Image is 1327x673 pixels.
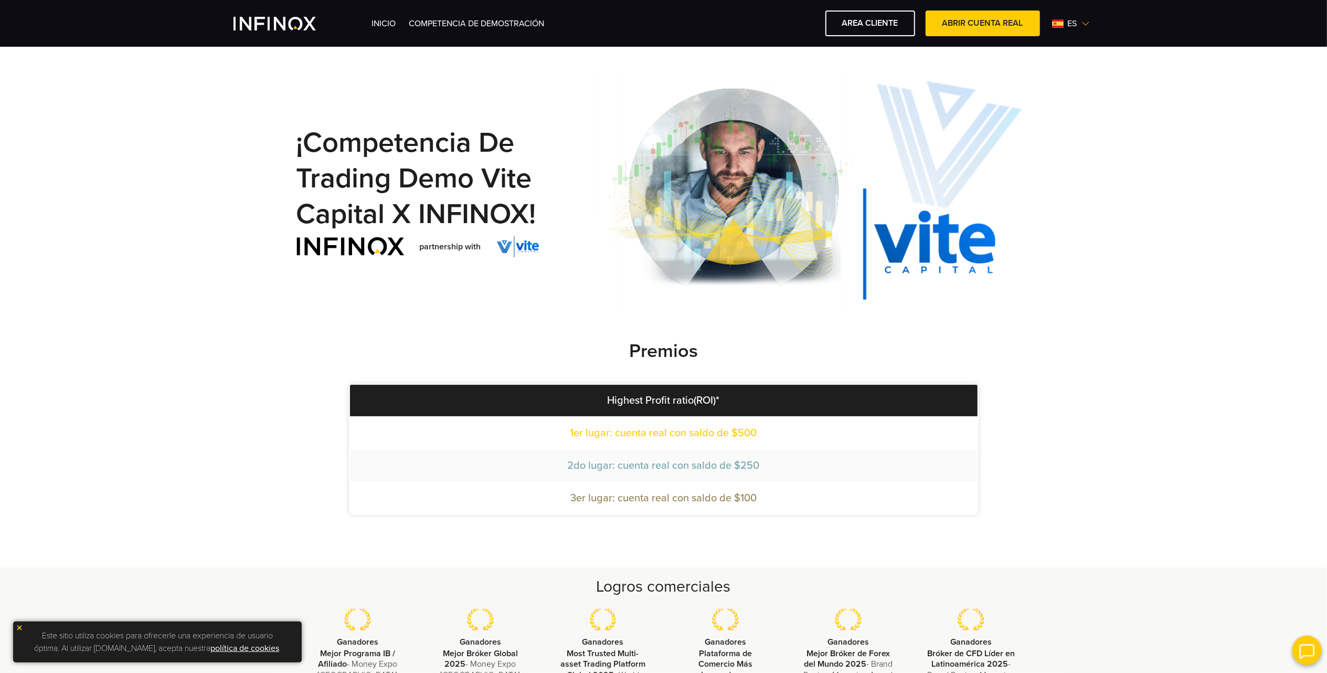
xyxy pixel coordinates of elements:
[350,385,978,416] th: Highest Profit ratio(ROI)*
[16,624,23,632] img: yellow close icon
[296,576,1031,598] h2: Logros comerciales
[372,18,396,29] a: INICIO
[296,125,536,232] small: ¡Competencia de Trading Demo Vite Capital x INFINOX!
[1292,636,1322,665] img: open convrs live chat
[318,648,395,669] strong: Mejor Programa IB / Afiliado
[210,643,279,654] a: política de cookies
[804,648,890,669] strong: Mejor Bróker de Forex del Mundo 2025
[337,637,378,647] strong: Ganadores
[926,10,1040,36] a: ABRIR CUENTA REAL
[570,492,757,504] span: 3er lugar: cuenta real con saldo de $100
[1064,17,1081,30] span: es
[420,240,481,253] span: partnership with
[950,637,992,647] strong: Ganadores
[460,637,501,647] strong: Ganadores
[18,627,296,657] p: Este sitio utiliza cookies para ofrecerle una experiencia de usuario óptima. Al utilizar [DOMAIN_...
[629,340,698,362] strong: Premios
[825,10,915,36] a: AREA CLIENTE
[827,637,869,647] strong: Ganadores
[705,637,746,647] strong: Ganadores
[233,17,341,30] a: INFINOX Vite
[927,648,1015,669] strong: Bróker de CFD Líder en Latinoamérica 2025
[570,427,757,439] span: 1er lugar: cuenta real con saldo de $500
[443,648,518,669] strong: Mejor Bróker Global 2025
[582,637,623,647] strong: Ganadores
[409,18,545,29] a: Competencia de Demostración
[568,459,760,472] span: 2do lugar: cuenta real con saldo de $250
